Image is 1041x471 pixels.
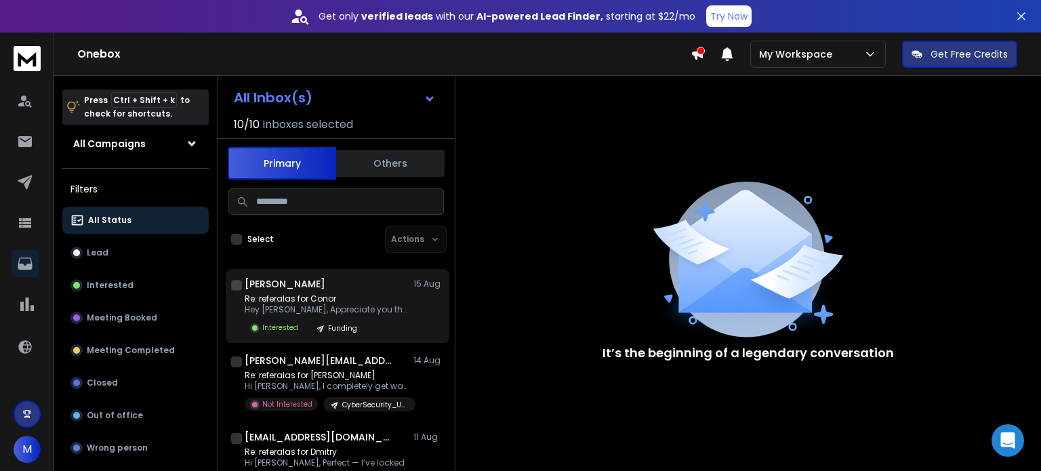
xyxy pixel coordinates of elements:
p: Try Now [710,9,748,23]
button: Get Free Credits [902,41,1017,68]
button: Meeting Completed [62,337,209,364]
p: Lead [87,247,108,258]
p: Interested [262,323,298,333]
button: Primary [228,147,336,180]
p: Not Interested [262,399,312,409]
p: Hi [PERSON_NAME], Perfect — I’ve locked [245,457,405,468]
p: Get only with our starting at $22/mo [319,9,695,23]
p: My Workspace [759,47,838,61]
button: M [14,436,41,463]
button: Meeting Booked [62,304,209,331]
h3: Filters [62,180,209,199]
p: Closed [87,377,118,388]
h1: All Campaigns [73,137,146,150]
button: All Campaigns [62,130,209,157]
p: 15 Aug [413,279,444,289]
p: All Status [88,215,131,226]
span: Ctrl + Shift + k [111,92,177,108]
p: Re: referalas for [PERSON_NAME] [245,370,407,381]
h1: Onebox [77,46,691,62]
p: Re: referalas for Dmitry [245,447,405,457]
button: Try Now [706,5,752,27]
button: Lead [62,239,209,266]
strong: verified leads [361,9,433,23]
p: It’s the beginning of a legendary conversation [603,344,894,363]
p: CyberSecurity_USA [342,400,407,410]
p: 11 Aug [413,432,444,443]
p: Meeting Completed [87,345,175,356]
p: Wrong person [87,443,148,453]
h1: [EMAIL_ADDRESS][DOMAIN_NAME] [245,430,394,444]
button: Interested [62,272,209,299]
p: Hi [PERSON_NAME], I completely get wanting [245,381,407,392]
label: Select [247,234,274,245]
div: Open Intercom Messenger [992,424,1024,457]
button: Wrong person [62,434,209,462]
img: logo [14,46,41,71]
h1: [PERSON_NAME] [245,277,325,291]
p: Press to check for shortcuts. [84,94,190,121]
p: Meeting Booked [87,312,157,323]
p: Get Free Credits [931,47,1008,61]
p: Interested [87,280,134,291]
button: All Status [62,207,209,234]
h3: Inboxes selected [262,117,353,133]
p: Out of office [87,410,143,421]
p: 14 Aug [413,355,444,366]
p: Re: referalas for Conor [245,293,407,304]
h1: [PERSON_NAME][EMAIL_ADDRESS][DOMAIN_NAME] [245,354,394,367]
button: All Inbox(s) [223,84,447,111]
p: Funding [328,323,357,333]
h1: All Inbox(s) [234,91,312,104]
span: 10 / 10 [234,117,260,133]
p: Hey [PERSON_NAME], Appreciate you thinking [245,304,407,315]
button: Others [336,148,445,178]
button: Closed [62,369,209,396]
button: Out of office [62,402,209,429]
strong: AI-powered Lead Finder, [476,9,603,23]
